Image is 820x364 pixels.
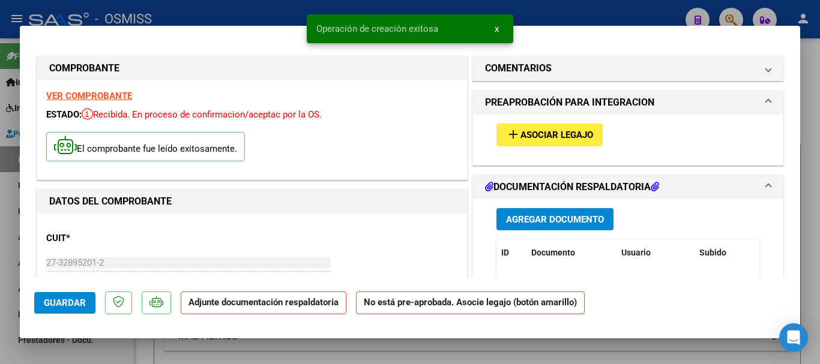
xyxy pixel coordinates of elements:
h1: COMENTARIOS [485,61,552,76]
mat-expansion-panel-header: COMENTARIOS [473,56,783,80]
p: CUIT [46,231,170,245]
span: Recibida. En proceso de confirmacion/aceptac por la OS. [82,109,322,120]
div: PREAPROBACIÓN PARA INTEGRACION [473,115,783,164]
span: Subido [699,248,726,257]
p: El comprobante fue leído exitosamente. [46,132,245,161]
button: Asociar Legajo [496,124,603,146]
strong: No está pre-aprobada. Asocie legajo (botón amarillo) [356,291,585,315]
mat-icon: add [506,127,520,142]
mat-expansion-panel-header: DOCUMENTACIÓN RESPALDATORIA [473,175,783,199]
span: Agregar Documento [506,214,604,225]
mat-expansion-panel-header: PREAPROBACIÓN PARA INTEGRACION [473,91,783,115]
datatable-header-cell: Usuario [617,240,695,266]
button: x [485,18,508,40]
datatable-header-cell: Documento [526,240,617,266]
span: ID [501,248,509,257]
span: Asociar Legajo [520,130,593,141]
span: Documento [531,248,575,257]
datatable-header-cell: ID [496,240,526,266]
h1: PREAPROBACIÓN PARA INTEGRACION [485,95,654,110]
button: Agregar Documento [496,208,613,230]
strong: Adjunte documentación respaldatoria [188,297,339,308]
strong: COMPROBANTE [49,62,119,74]
strong: DATOS DEL COMPROBANTE [49,195,172,207]
button: Guardar [34,292,95,314]
div: Open Intercom Messenger [779,323,808,352]
span: x [495,23,499,34]
span: ESTADO: [46,109,82,120]
h1: DOCUMENTACIÓN RESPALDATORIA [485,180,659,194]
span: Usuario [621,248,651,257]
datatable-header-cell: Subido [695,240,755,266]
datatable-header-cell: Acción [755,240,815,266]
a: VER COMPROBANTE [46,91,132,101]
span: Operación de creación exitosa [316,23,438,35]
span: Guardar [44,297,86,308]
